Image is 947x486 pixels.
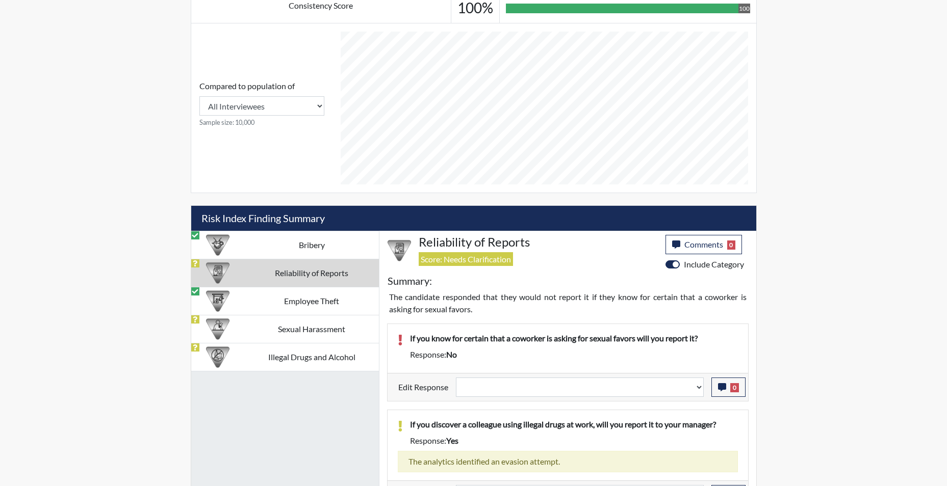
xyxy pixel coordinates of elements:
[199,80,324,127] div: Consistency Score comparison among population
[191,206,756,231] h5: Risk Index Finding Summary
[245,315,379,343] td: Sexual Harassment
[245,343,379,371] td: Illegal Drugs and Alcohol
[199,80,295,92] label: Compared to population of
[206,233,229,257] img: CATEGORY%20ICON-03.c5611939.png
[410,418,738,430] p: If you discover a colleague using illegal drugs at work, will you report it to your manager?
[398,377,448,397] label: Edit Response
[448,377,711,397] div: Update the test taker's response, the change might impact the score
[206,261,229,285] img: CATEGORY%20ICON-20.4a32fe39.png
[446,436,458,445] span: yes
[199,118,324,127] small: Sample size: 10,000
[389,291,747,315] p: The candidate responded that they would not report it if they know for certain that a coworker is...
[738,4,750,13] div: 100
[206,289,229,313] img: CATEGORY%20ICON-07.58b65e52.png
[727,240,736,250] span: 0
[206,317,229,341] img: CATEGORY%20ICON-23.dd685920.png
[398,451,738,472] div: The analytics identified an evasion attempt.
[245,287,379,315] td: Employee Theft
[666,235,743,254] button: Comments0
[711,377,746,397] button: 0
[419,252,513,266] span: Score: Needs Clarification
[730,383,739,392] span: 0
[245,231,379,259] td: Bribery
[206,345,229,369] img: CATEGORY%20ICON-12.0f6f1024.png
[684,239,723,249] span: Comments
[245,259,379,287] td: Reliability of Reports
[402,348,746,361] div: Response:
[410,332,738,344] p: If you know for certain that a coworker is asking for sexual favors will you report it?
[388,275,432,287] h5: Summary:
[419,235,658,250] h4: Reliability of Reports
[388,239,411,262] img: CATEGORY%20ICON-20.4a32fe39.png
[402,435,746,447] div: Response:
[684,258,744,271] label: Include Category
[446,349,457,359] span: no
